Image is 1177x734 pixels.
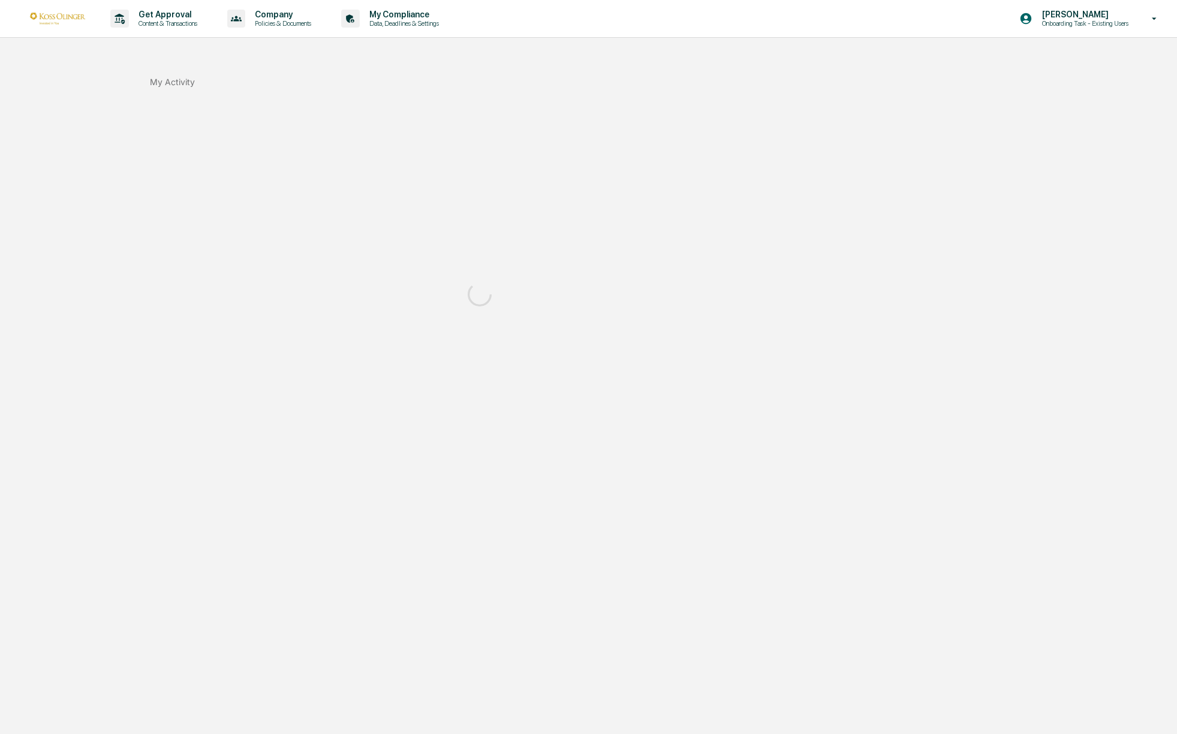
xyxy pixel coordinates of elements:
[360,10,445,19] p: My Compliance
[245,10,317,19] p: Company
[129,10,203,19] p: Get Approval
[29,13,86,24] img: logo
[360,19,445,28] p: Data, Deadlines & Settings
[129,19,203,28] p: Content & Transactions
[1032,10,1134,19] p: [PERSON_NAME]
[1032,19,1134,28] p: Onboarding Task - Existing Users
[150,77,195,87] div: My Activity
[245,19,317,28] p: Policies & Documents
